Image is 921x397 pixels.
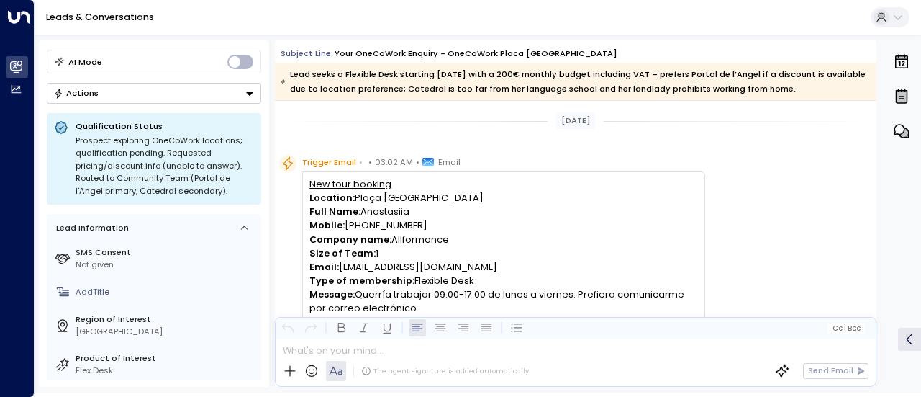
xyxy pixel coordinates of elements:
p: [PHONE_NUMBER] [309,218,697,232]
p: Flexible Desk [309,274,697,287]
span: 03:02 AM [375,155,413,169]
p: Qualification Status [76,120,254,132]
div: Lead Information [52,222,129,234]
label: SMS Consent [76,246,256,259]
p: Anastasiia [309,205,697,218]
div: Actions [53,88,99,98]
span: • [368,155,372,169]
div: AI Mode [68,55,102,69]
div: [DATE] [556,112,595,129]
p: Plaça [GEOGRAPHIC_DATA] [309,191,697,205]
h4: New tour booking [309,177,697,191]
button: Cc|Bcc [827,323,865,334]
div: Lead seeks a Flexible Desk starting [DATE] with a 200€ monthly budget including VAT – prefers Por... [281,67,869,96]
span: Cc Bcc [832,324,861,332]
b: Email: [309,261,339,273]
p: [EMAIL_ADDRESS][DOMAIN_NAME] [309,260,697,274]
b: Type of membership: [309,275,414,287]
div: Button group with a nested menu [47,83,261,104]
b: Company name: [309,233,391,246]
span: Trigger Email [302,155,356,169]
p: Allformance [309,233,697,246]
div: Flex Desk [76,365,256,377]
label: Product of Interest [76,352,256,365]
span: • [359,155,363,169]
div: Not given [76,259,256,271]
span: | [844,324,846,332]
div: [GEOGRAPHIC_DATA] [76,326,256,338]
button: Undo [279,319,296,336]
div: Your OneCoWork Enquiry - OneCoWork Placa [GEOGRAPHIC_DATA] [335,48,617,60]
span: Email [438,155,460,169]
button: Actions [47,83,261,104]
div: AddTitle [76,286,256,298]
div: Prospect exploring OneCoWork locations; qualification pending. Requested pricing/discount info (u... [76,135,254,198]
p: Querría trabajar 09:00-17:00 de lunes a viernes. Prefiero comunicarme por correo electrónico. [309,287,697,315]
label: Region of Interest [76,313,256,326]
div: The agent signature is added automatically [361,366,529,376]
b: Mobile: [309,219,345,231]
p: 1 [309,246,697,260]
b: Size of Team: [309,247,376,259]
b: Location: [309,192,355,204]
span: Subject Line: [281,48,333,59]
a: Leads & Conversations [46,11,154,23]
button: Redo [302,319,319,336]
span: • [416,155,419,169]
b: Full Name: [309,205,360,218]
b: Message: [309,288,355,300]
